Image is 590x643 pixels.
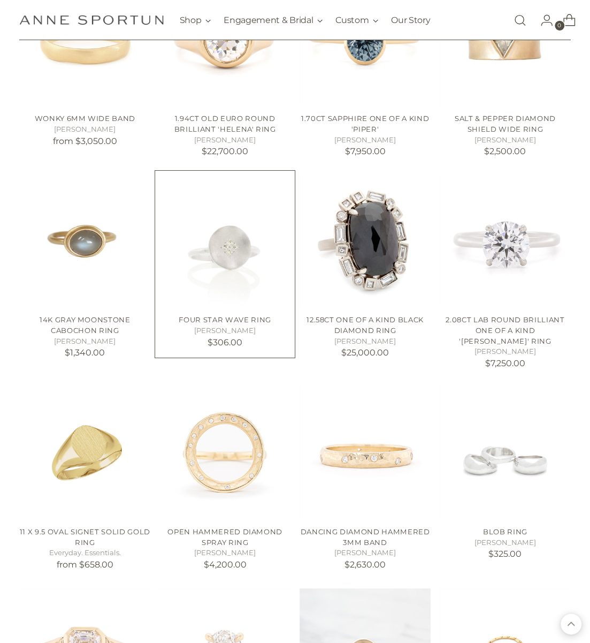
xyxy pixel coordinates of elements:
a: 1.94ct Old Euro Round Brilliant 'Helena' Ring [174,114,276,133]
button: Engagement & Bridal [224,9,323,32]
a: 2.08ct Lab Round Brilliant One of a Kind '[PERSON_NAME]' Ring [446,315,564,345]
a: Salt & Pepper Diamond Shield Wide Ring [455,114,556,133]
span: $4,200.00 [204,559,247,570]
p: from $658.00 [19,558,150,571]
a: Dancing Diamond Hammered 3mm Band [300,387,431,518]
h5: [PERSON_NAME] [440,538,571,548]
span: 0 [555,21,564,31]
a: Four Star Wave Ring [179,315,271,324]
span: $1,340.00 [65,347,105,358]
h5: [PERSON_NAME] [300,548,431,558]
button: Shop [179,9,211,32]
a: Blob Ring [483,527,527,536]
h5: [PERSON_NAME] [159,548,290,558]
a: Open cart modal [554,10,576,31]
span: $325.00 [488,549,522,559]
a: Wonky 6mm Wide Band [35,114,136,123]
a: 12.58ct One of a Kind Black Diamond Ring [307,315,424,335]
span: $7,250.00 [485,358,525,368]
a: 12.58ct One of a Kind Black Diamond Ring [300,175,431,306]
a: Open Hammered Diamond Spray Ring [159,387,290,518]
h5: [PERSON_NAME] [159,326,290,336]
h5: [PERSON_NAME] [19,336,150,347]
a: 11 x 9.5 Oval Signet Solid Gold Ring [20,527,150,547]
button: Back to top [561,614,581,634]
a: Go to the account page [532,10,553,31]
p: from $3,050.00 [19,135,150,148]
h5: [PERSON_NAME] [440,135,571,146]
h5: [PERSON_NAME] [19,124,150,135]
a: Open search modal [509,10,531,31]
span: $22,700.00 [202,146,248,156]
a: Four Star Wave Ring [159,175,290,306]
h5: [PERSON_NAME] [300,135,431,146]
a: Open Hammered Diamond Spray Ring [167,527,282,547]
a: 14k Gray Moonstone Cabochon Ring [19,175,150,306]
a: Our Story [391,9,430,32]
a: Blob Ring [440,387,571,518]
span: $306.00 [208,337,242,347]
span: $25,000.00 [341,347,389,358]
h5: [PERSON_NAME] [159,135,290,146]
a: 1.70ct Sapphire One of a Kind 'Piper' [301,114,429,133]
h5: [PERSON_NAME] [440,346,571,357]
span: $2,500.00 [484,146,526,156]
a: 14k Gray Moonstone Cabochon Ring [40,315,131,335]
button: Custom [335,9,378,32]
h5: [PERSON_NAME] [300,336,431,347]
a: Dancing Diamond Hammered 3mm Band [301,527,430,547]
span: $2,630.00 [344,559,386,570]
a: 2.08ct Lab Round Brilliant One of a Kind 'Annie' Ring [440,175,571,306]
a: Anne Sportun Fine Jewellery [19,15,164,25]
a: 11 x 9.5 Oval Signet Solid Gold Ring [19,387,150,518]
span: $7,950.00 [344,146,385,156]
h5: Everyday. Essentials. [19,548,150,558]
